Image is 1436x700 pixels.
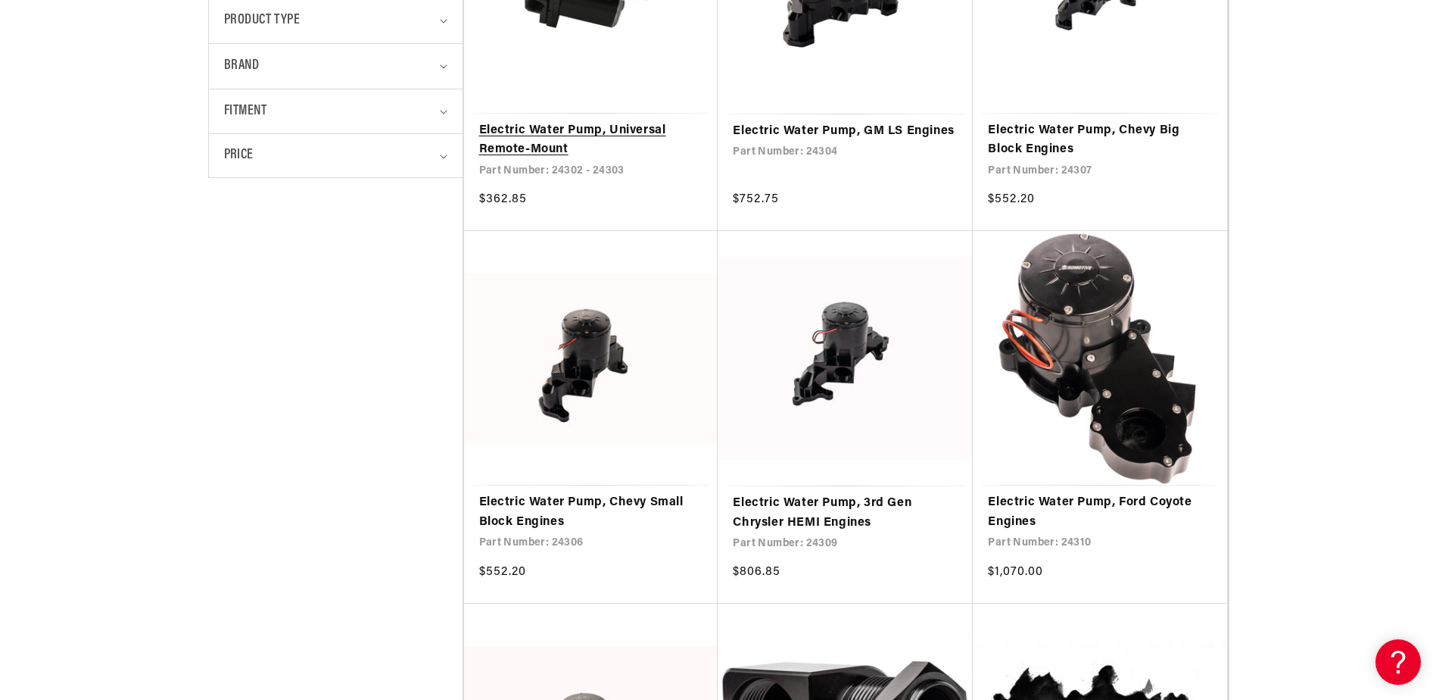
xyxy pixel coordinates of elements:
[224,134,447,177] summary: Price
[988,121,1212,160] a: Electric Water Pump, Chevy Big Block Engines
[224,145,254,166] span: Price
[479,121,703,160] a: Electric Water Pump, Universal Remote-Mount
[733,494,958,533] a: Electric Water Pump, 3rd Gen Chrysler HEMI Engines
[224,44,447,89] summary: Brand (0 selected)
[224,55,260,77] span: Brand
[988,493,1212,532] a: Electric Water Pump, Ford Coyote Engines
[479,493,703,532] a: Electric Water Pump, Chevy Small Block Engines
[224,89,447,134] summary: Fitment (0 selected)
[224,101,267,123] span: Fitment
[224,10,301,32] span: Product type
[733,122,958,142] a: Electric Water Pump, GM LS Engines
